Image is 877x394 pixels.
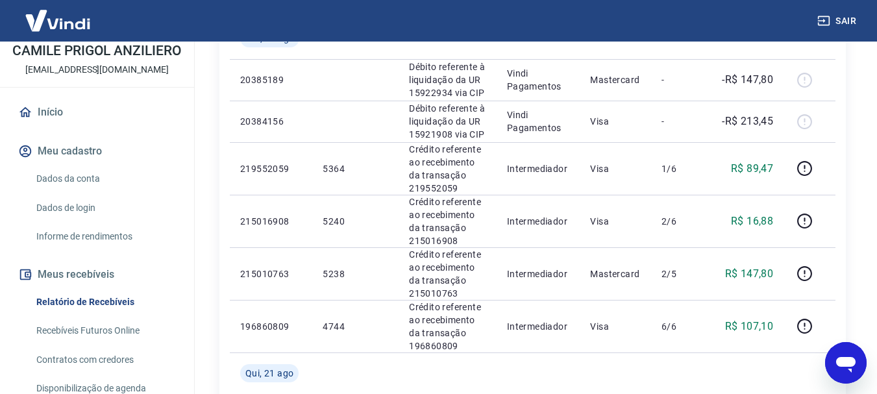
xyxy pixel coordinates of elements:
[731,214,773,229] p: R$ 16,88
[16,98,179,127] a: Início
[323,320,388,333] p: 4744
[31,166,179,192] a: Dados da conta
[409,102,486,141] p: Débito referente à liquidação da UR 15921908 via CIP
[12,44,182,58] p: CAMILE PRIGOL ANZILIERO
[661,267,700,280] p: 2/5
[590,115,641,128] p: Visa
[507,108,570,134] p: Vindi Pagamentos
[240,73,302,86] p: 20385189
[661,162,700,175] p: 1/6
[825,342,867,384] iframe: Botão para abrir a janela de mensagens
[31,289,179,315] a: Relatório de Recebíveis
[507,267,570,280] p: Intermediador
[722,114,773,129] p: -R$ 213,45
[25,63,169,77] p: [EMAIL_ADDRESS][DOMAIN_NAME]
[31,317,179,344] a: Recebíveis Futuros Online
[725,266,774,282] p: R$ 147,80
[31,223,179,250] a: Informe de rendimentos
[409,195,486,247] p: Crédito referente ao recebimento da transação 215016908
[240,215,302,228] p: 215016908
[661,73,700,86] p: -
[507,215,570,228] p: Intermediador
[590,73,641,86] p: Mastercard
[661,320,700,333] p: 6/6
[507,320,570,333] p: Intermediador
[16,137,179,166] button: Meu cadastro
[240,162,302,175] p: 219552059
[507,162,570,175] p: Intermediador
[590,215,641,228] p: Visa
[240,320,302,333] p: 196860809
[590,320,641,333] p: Visa
[815,9,861,33] button: Sair
[409,60,486,99] p: Débito referente à liquidação da UR 15922934 via CIP
[16,260,179,289] button: Meus recebíveis
[590,267,641,280] p: Mastercard
[16,1,100,40] img: Vindi
[240,115,302,128] p: 20384156
[409,248,486,300] p: Crédito referente ao recebimento da transação 215010763
[661,115,700,128] p: -
[409,301,486,352] p: Crédito referente ao recebimento da transação 196860809
[31,195,179,221] a: Dados de login
[507,67,570,93] p: Vindi Pagamentos
[240,267,302,280] p: 215010763
[731,161,773,177] p: R$ 89,47
[323,162,388,175] p: 5364
[590,162,641,175] p: Visa
[323,267,388,280] p: 5238
[409,143,486,195] p: Crédito referente ao recebimento da transação 219552059
[323,215,388,228] p: 5240
[31,347,179,373] a: Contratos com credores
[722,72,773,88] p: -R$ 147,80
[245,367,293,380] span: Qui, 21 ago
[661,215,700,228] p: 2/6
[725,319,774,334] p: R$ 107,10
